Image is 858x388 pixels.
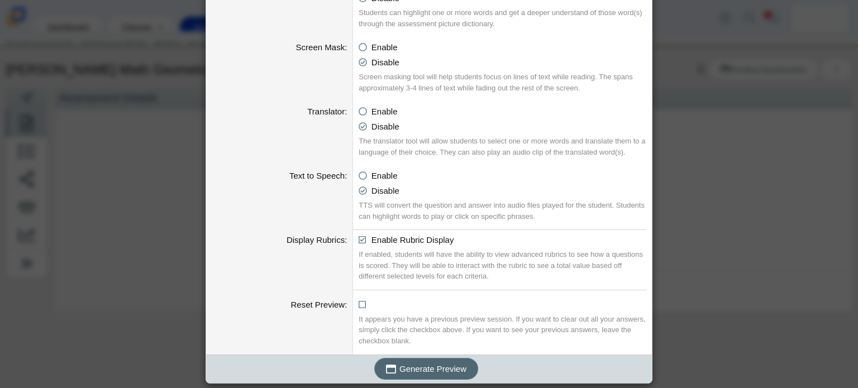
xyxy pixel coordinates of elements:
[371,171,398,180] span: Enable
[287,235,347,245] label: Display Rubrics
[290,300,347,309] label: Reset Preview
[371,235,454,245] span: Enable Rubric Display
[359,136,646,157] div: The translator tool will allow students to select one or more words and translate them to a langu...
[359,200,646,222] div: TTS will convert the question and answer into audio files played for the student. Students can hi...
[399,364,466,373] span: Generate Preview
[359,314,646,347] div: It appears you have a previous preview session. If you want to clear out all your answers, simply...
[371,58,399,67] span: Disable
[374,358,478,380] button: Generate Preview
[289,171,347,180] label: Text to Speech
[371,42,398,52] span: Enable
[371,186,399,195] span: Disable
[296,42,347,52] label: Screen Mask
[307,107,347,116] label: Translator
[359,71,646,93] div: Screen masking tool will help students focus on lines of text while reading. The spans approximat...
[371,122,399,131] span: Disable
[359,7,646,29] div: Students can highlight one or more words and get a deeper understand of those word(s) through the...
[359,249,646,282] div: If enabled, students will have the ability to view advanced rubrics to see how a questions is sco...
[371,107,398,116] span: Enable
